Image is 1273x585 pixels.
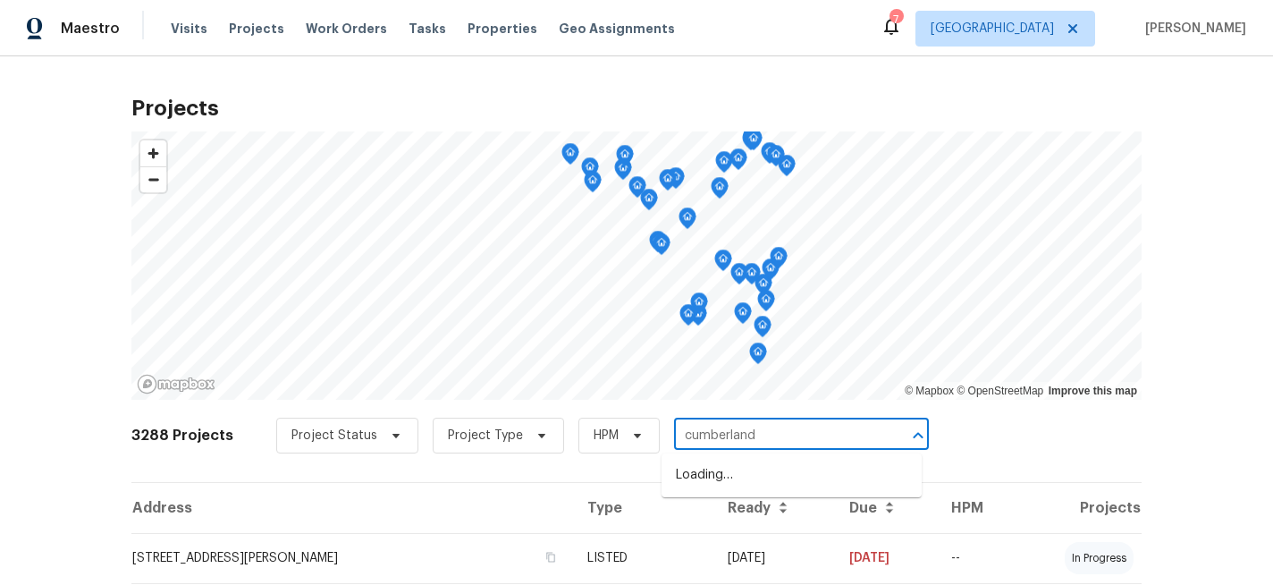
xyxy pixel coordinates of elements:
div: Map marker [757,290,775,318]
div: Map marker [614,158,632,186]
span: HPM [594,427,619,445]
span: Zoom out [140,167,166,192]
div: Map marker [767,145,785,173]
div: Map marker [734,302,752,330]
div: Map marker [581,157,599,185]
span: Project Type [448,427,523,445]
div: Map marker [653,233,670,261]
td: [STREET_ADDRESS][PERSON_NAME] [131,533,573,583]
a: Mapbox homepage [137,374,215,394]
div: Map marker [743,263,761,291]
div: Map marker [715,151,733,179]
div: Map marker [778,155,796,182]
div: Map marker [749,343,767,370]
button: Zoom in [140,140,166,166]
input: Search projects [674,422,879,450]
canvas: Map [131,131,1142,400]
span: Properties [468,20,537,38]
th: Due [835,483,936,533]
div: Map marker [640,189,658,216]
div: Map marker [679,208,696,235]
div: Map marker [616,145,634,173]
div: Map marker [729,148,747,176]
div: in progress [1065,542,1134,574]
button: Copy Address [543,549,559,565]
button: Zoom out [140,166,166,192]
span: [PERSON_NAME] [1138,20,1246,38]
div: Map marker [649,231,667,259]
div: 7 [889,11,902,29]
th: Address [131,483,573,533]
div: Map marker [730,263,748,291]
span: Tasks [409,22,446,35]
th: HPM [937,483,1018,533]
a: Improve this map [1049,385,1137,397]
span: Visits [171,20,207,38]
div: Map marker [745,129,763,157]
h2: 3288 Projects [131,427,233,445]
td: -- [937,533,1018,583]
div: Map marker [628,176,646,204]
span: Maestro [61,20,120,38]
div: Map marker [755,274,772,301]
div: Map marker [742,129,760,157]
td: [DATE] [835,533,936,583]
div: Map marker [761,142,779,170]
h2: Projects [131,99,1142,117]
div: Map marker [714,250,732,277]
span: Projects [229,20,284,38]
td: LISTED [573,533,713,583]
button: Close [906,423,931,448]
span: [GEOGRAPHIC_DATA] [931,20,1054,38]
a: OpenStreetMap [957,385,1043,397]
span: Work Orders [306,20,387,38]
div: Map marker [690,292,708,320]
th: Type [573,483,713,533]
td: [DATE] [713,533,835,583]
a: Mapbox [905,385,954,397]
span: Geo Assignments [559,20,675,38]
div: Map marker [561,143,579,171]
div: Map marker [659,169,677,197]
div: Map marker [667,167,685,195]
th: Projects [1017,483,1142,533]
div: Map marker [584,171,602,199]
div: Map marker [679,304,697,332]
span: Project Status [291,427,377,445]
div: Map marker [711,177,729,205]
div: Map marker [762,259,780,286]
div: Loading… [662,454,922,497]
div: Map marker [754,316,771,343]
div: Map marker [770,247,788,275]
th: Ready [713,483,835,533]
